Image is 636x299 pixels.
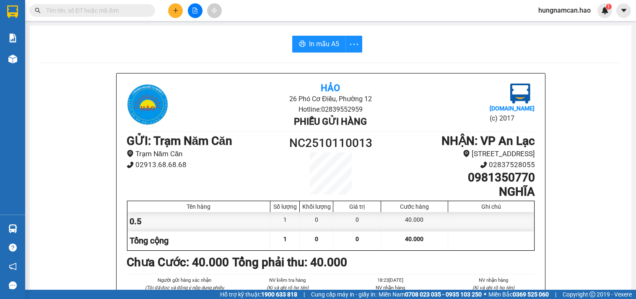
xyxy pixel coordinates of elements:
[405,236,423,242] span: 40.000
[346,39,362,50] span: more
[46,6,145,15] input: Tìm tên, số ĐT hoặc mã đơn
[382,159,535,170] li: 02837528055
[356,236,359,242] span: 0
[267,285,309,291] i: (Kí và ghi rõ họ tên)
[345,36,362,52] button: more
[300,212,333,231] div: 0
[616,3,631,18] button: caret-down
[555,290,556,299] span: |
[35,8,41,13] span: search
[382,185,535,199] h1: NGHĨA
[321,83,340,93] b: Hảo
[127,161,134,168] span: phone
[510,84,530,104] img: logo.jpg
[145,285,224,298] i: (Tôi đã đọc và đồng ý nộp dung phiếu gửi hàng)
[333,212,381,231] div: 0
[441,134,535,148] b: NHẬN : VP An Lạc
[127,134,232,148] b: GỬI : Trạm Năm Căn
[405,291,482,298] strong: 0708 023 035 - 0935 103 250
[168,3,183,18] button: plus
[488,290,549,299] span: Miền Bắc
[620,7,628,14] span: caret-down
[246,276,329,284] li: NV kiểm tra hàng
[513,291,549,298] strong: 0369 525 060
[127,84,169,126] img: logo.jpg
[9,262,17,270] span: notification
[127,255,229,269] b: Chưa Cước : 40.000
[130,236,169,246] span: Tổng cộng
[480,161,487,168] span: phone
[188,3,202,18] button: file-add
[299,40,306,48] span: printer
[192,8,198,13] span: file-add
[484,293,486,296] span: ⚪️
[127,212,271,231] div: 0.5
[232,255,347,269] b: Tổng phải thu: 40.000
[472,285,514,291] i: (Kí và ghi rõ họ tên)
[383,203,445,210] div: Cước hàng
[8,34,17,42] img: solution-icon
[349,276,432,284] li: 18:23[DATE]
[283,236,287,242] span: 1
[220,290,297,299] span: Hỗ trợ kỹ thuật:
[207,3,222,18] button: aim
[195,94,467,104] li: 26 Phó Cơ Điều, Phường 12
[8,55,17,63] img: warehouse-icon
[195,104,467,115] li: Hotline: 02839552959
[452,276,535,284] li: NV nhận hàng
[130,203,268,210] div: Tên hàng
[463,150,470,157] span: environment
[490,113,535,123] li: (c) 2017
[127,148,280,160] li: Trạm Năm Căn
[311,290,376,299] span: Cung cấp máy in - giấy in:
[173,8,179,13] span: plus
[294,116,367,127] b: Phiếu gửi hàng
[349,284,432,291] li: NV nhận hàng
[270,212,300,231] div: 1
[532,5,597,16] span: hungnamcan.hao
[304,290,305,299] span: |
[273,203,297,210] div: Số lượng
[315,236,318,242] span: 0
[382,170,535,185] h1: 0981350770
[589,291,595,297] span: copyright
[8,224,17,233] img: warehouse-icon
[127,159,280,170] li: 02913.68.68.68
[381,212,448,231] div: 40.000
[302,203,331,210] div: Khối lượng
[7,5,18,18] img: logo-vxr
[211,8,217,13] span: aim
[280,134,382,152] h1: NC2510110013
[309,39,339,49] span: In mẫu A5
[490,105,535,112] b: [DOMAIN_NAME]
[450,203,532,210] div: Ghi chú
[143,276,226,284] li: Người gửi hàng xác nhận
[379,290,482,299] span: Miền Nam
[9,244,17,252] span: question-circle
[382,148,535,160] li: [STREET_ADDRESS]
[127,150,134,157] span: environment
[335,203,379,210] div: Giá trị
[292,36,346,52] button: printerIn mẫu A5
[607,4,610,10] span: 1
[9,281,17,289] span: message
[601,7,609,14] img: icon-new-feature
[606,4,612,10] sup: 1
[261,291,297,298] strong: 1900 633 818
